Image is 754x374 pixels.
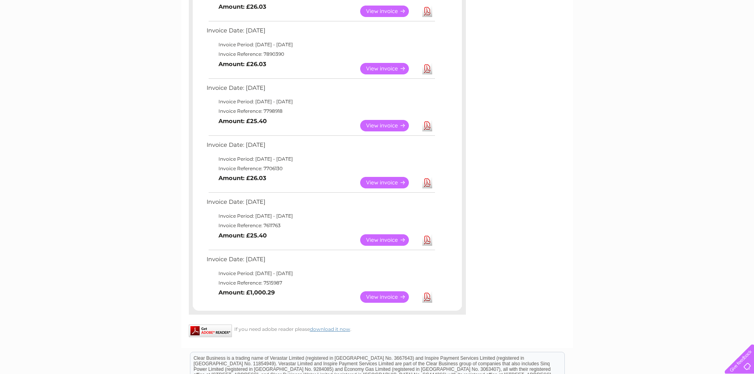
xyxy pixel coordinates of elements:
[205,140,436,154] td: Invoice Date: [DATE]
[360,6,418,17] a: View
[634,34,652,40] a: Energy
[422,291,432,303] a: Download
[615,34,630,40] a: Water
[360,63,418,74] a: View
[190,4,564,38] div: Clear Business is a trading name of Verastar Limited (registered in [GEOGRAPHIC_DATA] No. 3667643...
[360,177,418,188] a: View
[218,118,267,125] b: Amount: £25.40
[27,21,67,45] img: logo.png
[218,175,266,182] b: Amount: £26.03
[422,120,432,131] a: Download
[218,61,266,68] b: Amount: £26.03
[205,25,436,40] td: Invoice Date: [DATE]
[205,164,436,173] td: Invoice Reference: 7706130
[310,326,350,332] a: download it now
[422,63,432,74] a: Download
[360,291,418,303] a: View
[205,269,436,278] td: Invoice Period: [DATE] - [DATE]
[205,154,436,164] td: Invoice Period: [DATE] - [DATE]
[205,40,436,49] td: Invoice Period: [DATE] - [DATE]
[205,211,436,221] td: Invoice Period: [DATE] - [DATE]
[205,278,436,288] td: Invoice Reference: 7515987
[422,234,432,246] a: Download
[205,106,436,116] td: Invoice Reference: 7798918
[218,232,267,239] b: Amount: £25.40
[657,34,680,40] a: Telecoms
[218,289,275,296] b: Amount: £1,000.29
[218,3,266,10] b: Amount: £26.03
[422,177,432,188] a: Download
[685,34,697,40] a: Blog
[360,120,418,131] a: View
[701,34,721,40] a: Contact
[360,234,418,246] a: View
[205,49,436,59] td: Invoice Reference: 7890390
[205,197,436,211] td: Invoice Date: [DATE]
[728,34,746,40] a: Log out
[205,97,436,106] td: Invoice Period: [DATE] - [DATE]
[205,221,436,230] td: Invoice Reference: 7611763
[205,83,436,97] td: Invoice Date: [DATE]
[422,6,432,17] a: Download
[605,4,659,14] a: 0333 014 3131
[189,325,466,332] div: If you need adobe reader please .
[205,254,436,269] td: Invoice Date: [DATE]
